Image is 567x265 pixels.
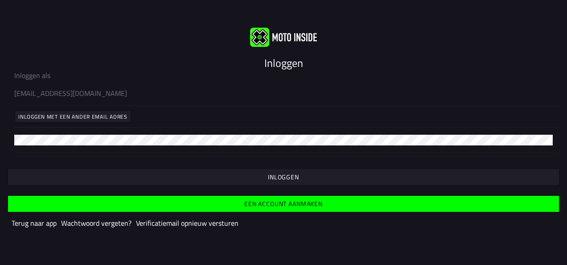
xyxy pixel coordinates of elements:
[12,218,57,228] a: Terug naar app
[268,172,299,182] font: Inloggen
[14,70,50,81] font: Inloggen als
[15,111,131,122] ion-button: Inloggen met een ander email adres
[61,218,131,228] a: Wachtwoord vergeten?
[264,55,303,71] ion-text: Inloggen
[136,218,238,228] a: Verificatiemail opnieuw versturen
[8,196,559,212] ion-button: Een account aanmaken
